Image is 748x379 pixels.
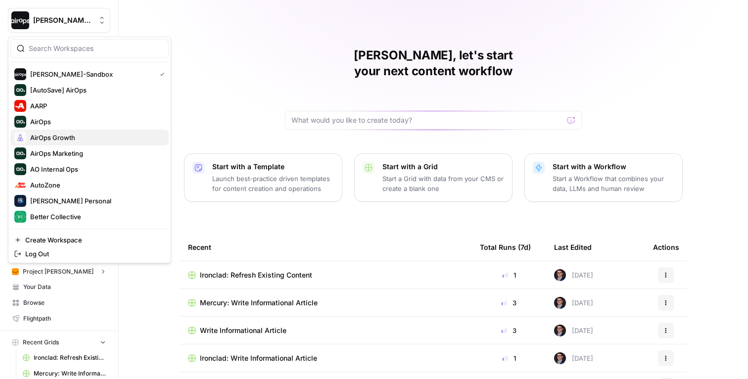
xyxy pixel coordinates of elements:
img: ldmwv53b2lcy2toudj0k1c5n5o6j [554,325,566,336]
div: Last Edited [554,234,592,261]
span: Ironclad: Refresh Existing Content [34,353,106,362]
p: Start a Workflow that combines your data, LLMs and human review [553,174,674,193]
a: Ironclad: Refresh Existing Content [18,350,110,366]
input: What would you like to create today? [291,115,563,125]
div: [DATE] [554,325,593,336]
a: Create Workspace [10,233,169,247]
p: Start with a Workflow [553,162,674,172]
div: 1 [480,353,538,363]
span: Recent Grids [23,338,59,347]
a: Flightpath [8,311,110,327]
span: Better Collective [30,212,161,222]
div: Workspace: Dille-Sandbox [8,37,171,263]
a: Mercury: Write Informational Article [188,298,464,308]
img: Berna's Personal Logo [14,195,26,207]
div: Recent [188,234,464,261]
a: Log Out [10,247,169,261]
p: Start with a Template [212,162,334,172]
span: [PERSON_NAME]-Sandbox [30,69,152,79]
span: [PERSON_NAME] Personal [30,196,161,206]
p: Start a Grid with data from your CMS or create a blank one [382,174,504,193]
button: Start with a TemplateLaunch best-practice driven templates for content creation and operations [184,153,342,202]
img: ldmwv53b2lcy2toudj0k1c5n5o6j [554,352,566,364]
span: Ironclad: Refresh Existing Content [200,270,312,280]
span: Log Out [25,249,161,259]
img: AirOps Marketing Logo [14,147,26,159]
div: [DATE] [554,297,593,309]
div: Total Runs (7d) [480,234,531,261]
span: Project [PERSON_NAME] [23,267,93,276]
span: Your Data [23,283,106,291]
img: AirOps Logo [14,116,26,128]
div: 1 [480,270,538,280]
span: Mercury: Write Informational Article [34,369,106,378]
button: Start with a GridStart a Grid with data from your CMS or create a blank one [354,153,513,202]
img: AirOps Growth Logo [14,132,26,143]
img: AARP Logo [14,100,26,112]
span: AutoZone [30,180,161,190]
button: Recent Grids [8,335,110,350]
p: Start with a Grid [382,162,504,172]
div: Actions [653,234,679,261]
a: Write Informational Article [188,326,464,335]
img: ldmwv53b2lcy2toudj0k1c5n5o6j [554,269,566,281]
span: Ironclad: Write Informational Article [200,353,317,363]
button: Workspace: Dille-Sandbox [8,8,110,33]
img: Dille-Sandbox Logo [14,68,26,80]
span: AARP [30,101,161,111]
img: Better Collective Logo [14,211,26,223]
span: Mercury: Write Informational Article [200,298,318,308]
img: AO Internal Ops Logo [14,163,26,175]
p: Launch best-practice driven templates for content creation and operations [212,174,334,193]
img: fefp0odp4bhykhmn2t5romfrcxry [12,268,19,275]
button: Start with a WorkflowStart a Workflow that combines your data, LLMs and human review [524,153,683,202]
div: 3 [480,298,538,308]
span: AirOps Marketing [30,148,161,158]
a: Browse [8,295,110,311]
span: [AutoSave] AirOps [30,85,161,95]
button: Project [PERSON_NAME] [8,264,110,279]
span: Flightpath [23,314,106,323]
span: AirOps [30,117,161,127]
span: Create Workspace [25,235,161,245]
a: Ironclad: Write Informational Article [188,353,464,363]
img: ldmwv53b2lcy2toudj0k1c5n5o6j [554,297,566,309]
span: Write Informational Article [200,326,286,335]
span: [PERSON_NAME]-Sandbox [33,15,93,25]
span: Browse [23,298,106,307]
span: AirOps Growth [30,133,161,142]
input: Search Workspaces [29,44,162,53]
img: AutoZone Logo [14,179,26,191]
span: AO Internal Ops [30,164,161,174]
img: [AutoSave] AirOps Logo [14,84,26,96]
div: 3 [480,326,538,335]
h1: [PERSON_NAME], let's start your next content workflow [285,47,582,79]
div: [DATE] [554,352,593,364]
div: [DATE] [554,269,593,281]
img: Dille-Sandbox Logo [11,11,29,29]
a: Your Data [8,279,110,295]
a: Ironclad: Refresh Existing Content [188,270,464,280]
